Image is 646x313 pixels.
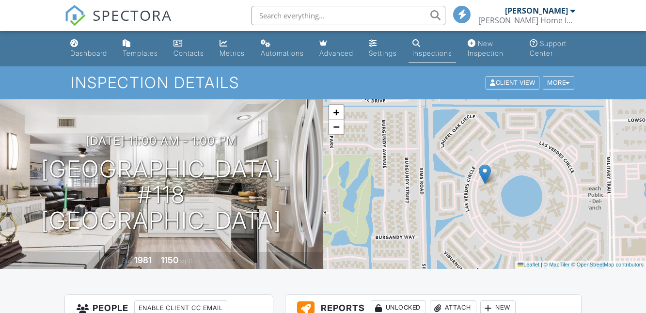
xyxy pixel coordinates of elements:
[543,77,574,90] div: More
[333,121,339,133] span: −
[333,106,339,118] span: +
[173,49,204,57] div: Contacts
[530,39,567,57] div: Support Center
[315,35,357,63] a: Advanced
[66,35,111,63] a: Dashboard
[571,262,644,267] a: © OpenStreetMap contributors
[329,120,344,134] a: Zoom out
[479,164,491,184] img: Marker
[486,77,539,90] div: Client View
[93,5,172,25] span: SPECTORA
[70,49,107,57] div: Dashboard
[544,262,570,267] a: © MapTiler
[505,6,568,16] div: [PERSON_NAME]
[180,257,193,265] span: sq. ft.
[64,13,172,33] a: SPECTORA
[122,257,133,265] span: Built
[261,49,304,57] div: Automations
[252,6,445,25] input: Search everything...
[526,35,579,63] a: Support Center
[119,35,162,63] a: Templates
[518,262,539,267] a: Leaflet
[71,74,575,91] h1: Inspection Details
[329,105,344,120] a: Zoom in
[365,35,401,63] a: Settings
[412,49,452,57] div: Inspections
[220,49,245,57] div: Metrics
[369,49,397,57] div: Settings
[170,35,208,63] a: Contacts
[16,156,308,233] h1: [GEOGRAPHIC_DATA] #118 [GEOGRAPHIC_DATA]
[468,39,504,57] div: New Inspection
[64,5,86,26] img: The Best Home Inspection Software - Spectora
[216,35,249,63] a: Metrics
[161,255,178,265] div: 1150
[485,78,542,86] a: Client View
[86,134,237,147] h3: [DATE] 11:00 am - 1:00 pm
[134,255,152,265] div: 1981
[464,35,519,63] a: New Inspection
[257,35,308,63] a: Automations (Basic)
[541,262,542,267] span: |
[409,35,456,63] a: Inspections
[123,49,158,57] div: Templates
[478,16,575,25] div: Latimore Home Inspections LLC
[319,49,353,57] div: Advanced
